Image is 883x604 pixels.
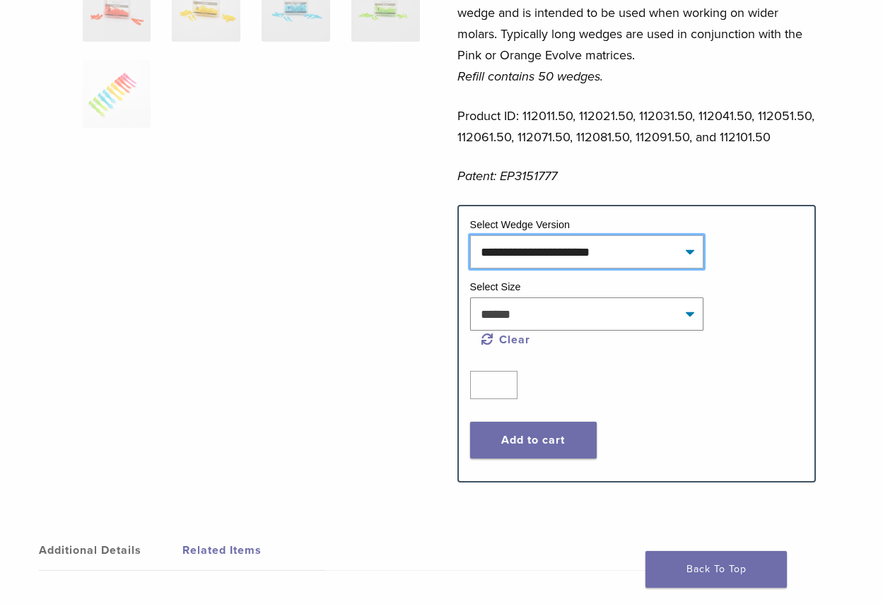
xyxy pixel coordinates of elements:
[182,531,326,570] a: Related Items
[481,333,531,347] a: Clear
[457,105,817,148] p: Product ID: 112011.50, 112021.50, 112031.50, 112041.50, 112051.50, 112061.50, 112071.50, 112081.5...
[83,60,151,129] img: Diamond Wedge and Long Diamond Wedge - Image 13
[645,551,787,588] a: Back To Top
[457,69,603,84] em: Refill contains 50 wedges.
[39,531,182,570] a: Additional Details
[470,281,521,292] label: Select Size
[457,168,557,184] em: Patent: EP3151777
[470,422,597,458] button: Add to cart
[470,219,570,230] label: Select Wedge Version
